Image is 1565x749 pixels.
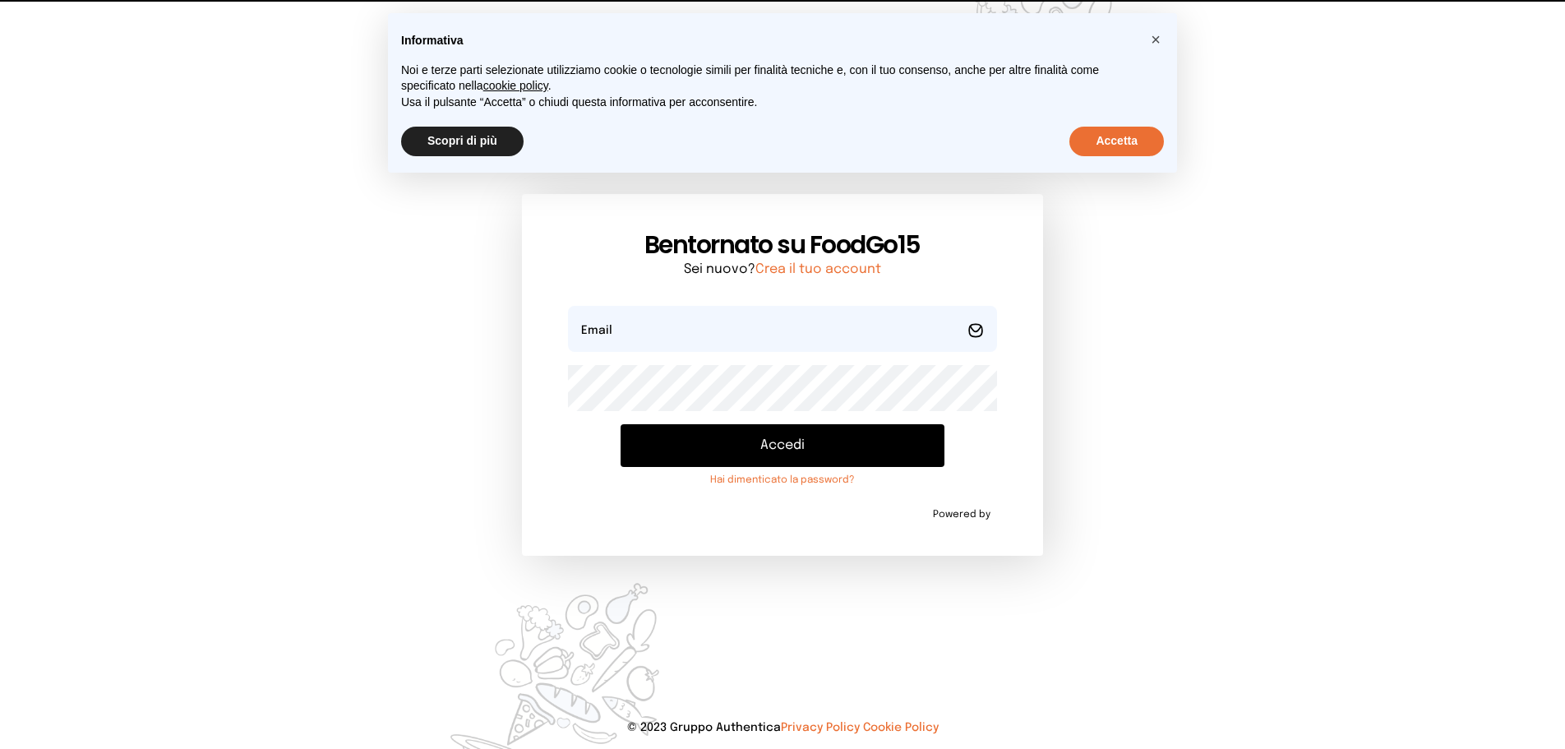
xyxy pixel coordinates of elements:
h1: Bentornato su FoodGo15 [568,230,996,260]
button: Accetta [1069,127,1164,156]
h2: Informativa [401,33,1138,49]
p: Sei nuovo? [568,260,996,280]
a: Hai dimenticato la password? [621,474,944,487]
a: Privacy Policy [781,722,860,733]
p: Usa il pulsante “Accetta” o chiudi questa informativa per acconsentire. [401,95,1138,111]
button: Chiudi questa informativa [1143,26,1169,53]
a: cookie policy [483,79,548,92]
button: Accedi [621,424,944,467]
span: Powered by [933,508,990,521]
a: Crea il tuo account [755,262,881,276]
span: × [1151,30,1161,49]
p: Noi e terze parti selezionate utilizziamo cookie o tecnologie simili per finalità tecniche e, con... [401,62,1138,95]
button: Scopri di più [401,127,524,156]
p: © 2023 Gruppo Authentica [26,719,1539,736]
a: Cookie Policy [863,722,939,733]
